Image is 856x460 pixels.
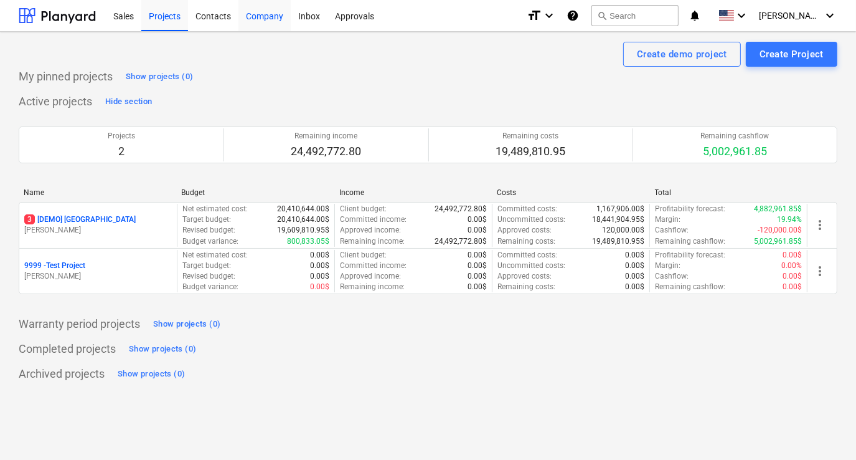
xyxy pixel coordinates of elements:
[123,67,196,87] button: Show projects (0)
[655,261,680,271] p: Margin :
[19,69,113,84] p: My pinned projects
[291,131,361,141] p: Remaining income
[777,214,802,225] p: 19.94%
[794,400,856,460] div: Chat Widget
[24,225,172,236] p: [PERSON_NAME]
[655,250,725,261] p: Profitability forecast :
[340,271,401,282] p: Approved income :
[468,250,487,261] p: 0.00$
[468,271,487,282] p: 0.00$
[754,204,802,214] p: 4,882,961.85$
[277,204,329,214] p: 20,410,644.00$
[435,236,487,247] p: 24,492,772.80$
[623,42,741,67] button: Create demo project
[597,11,607,21] span: search
[759,11,821,21] span: [PERSON_NAME]
[115,364,188,384] button: Show projects (0)
[591,5,679,26] button: Search
[468,282,487,292] p: 0.00$
[340,236,405,247] p: Remaining income :
[734,8,749,23] i: keyboard_arrow_down
[108,144,135,159] p: 2
[24,261,172,282] div: 9999 -Test Project[PERSON_NAME]
[497,225,552,236] p: Approved costs :
[655,236,725,247] p: Remaining cashflow :
[655,282,725,292] p: Remaining cashflow :
[310,282,329,292] p: 0.00$
[435,204,487,214] p: 24,492,772.80$
[625,271,644,282] p: 0.00$
[496,144,566,159] p: 19,489,810.95
[153,317,220,332] div: Show projects (0)
[567,8,579,23] i: Knowledge base
[655,188,802,197] div: Total
[126,339,199,359] button: Show projects (0)
[24,271,172,282] p: [PERSON_NAME]
[625,282,644,292] p: 0.00$
[310,250,329,261] p: 0.00$
[783,282,802,292] p: 0.00$
[182,236,238,247] p: Budget variance :
[129,342,196,357] div: Show projects (0)
[637,46,727,62] div: Create demo project
[468,261,487,271] p: 0.00$
[812,264,827,279] span: more_vert
[287,236,329,247] p: 800,833.05$
[822,8,837,23] i: keyboard_arrow_down
[700,144,769,159] p: 5,002,961.85
[340,250,387,261] p: Client budget :
[310,271,329,282] p: 0.00$
[754,236,802,247] p: 5,002,961.85$
[497,204,557,214] p: Committed costs :
[150,314,223,334] button: Show projects (0)
[310,261,329,271] p: 0.00$
[291,144,361,159] p: 24,492,772.80
[340,225,401,236] p: Approved income :
[182,214,231,225] p: Target budget :
[340,282,405,292] p: Remaining income :
[655,225,689,236] p: Cashflow :
[340,261,407,271] p: Committed income :
[497,236,555,247] p: Remaining costs :
[602,225,644,236] p: 120,000.00$
[596,204,644,214] p: 1,167,906.00$
[182,261,231,271] p: Target budget :
[126,70,193,84] div: Show projects (0)
[497,271,552,282] p: Approved costs :
[497,282,555,292] p: Remaining costs :
[496,131,566,141] p: Remaining costs
[24,214,172,236] div: 3[DEMO] [GEOGRAPHIC_DATA][PERSON_NAME]
[102,92,155,112] button: Hide section
[592,214,644,225] p: 18,441,904.95$
[760,46,824,62] div: Create Project
[339,188,487,197] div: Income
[812,218,827,232] span: more_vert
[527,8,542,23] i: format_size
[340,214,407,225] p: Committed income :
[277,225,329,236] p: 19,609,810.95$
[19,342,116,357] p: Completed projects
[625,261,644,271] p: 0.00$
[783,250,802,261] p: 0.00$
[700,131,769,141] p: Remaining cashflow
[592,236,644,247] p: 19,489,810.95$
[118,367,185,381] div: Show projects (0)
[24,214,35,224] span: 3
[182,271,235,282] p: Revised budget :
[24,188,171,197] div: Name
[182,204,248,214] p: Net estimated cost :
[542,8,557,23] i: keyboard_arrow_down
[19,317,140,332] p: Warranty period projects
[468,225,487,236] p: 0.00$
[468,214,487,225] p: 0.00$
[182,250,248,261] p: Net estimated cost :
[758,225,802,236] p: -120,000.00$
[625,250,644,261] p: 0.00$
[497,261,565,271] p: Uncommitted costs :
[655,271,689,282] p: Cashflow :
[24,214,136,225] p: [DEMO] [GEOGRAPHIC_DATA]
[108,131,135,141] p: Projects
[182,225,235,236] p: Revised budget :
[19,367,105,381] p: Archived projects
[497,188,644,197] div: Costs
